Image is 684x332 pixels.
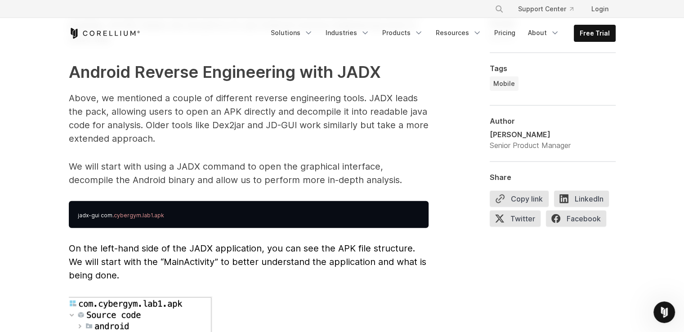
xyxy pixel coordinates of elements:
div: Author [490,116,616,125]
a: Pricing [489,25,521,41]
a: Support Center [511,1,581,17]
a: Corellium Home [69,28,140,39]
strong: Android Reverse Engineering with JADX [69,62,381,82]
button: Search [491,1,507,17]
span: Mobile [493,79,515,88]
span: LinkedIn [554,190,609,206]
a: Resources [430,25,487,41]
a: Login [584,1,616,17]
a: About [523,25,565,41]
span: On the left-hand side of the JADX application, you can see the APK file structure. We will start ... [69,243,426,281]
span: Twitter [490,210,541,226]
span: jadx-gui com [78,212,112,219]
a: Free Trial [574,25,615,41]
a: Twitter [490,210,546,230]
div: Share [490,172,616,181]
a: Products [377,25,429,41]
button: Copy link [490,190,549,206]
div: Senior Product Manager [490,139,571,150]
a: Industries [320,25,375,41]
span: Facebook [546,210,606,226]
a: Solutions [265,25,318,41]
div: [PERSON_NAME] [490,129,571,139]
div: Tags [490,63,616,72]
a: Facebook [546,210,612,230]
span: .cybergym.lab1.apk [112,212,164,219]
a: Mobile [490,76,519,90]
p: We will start with using a JADX command to open the graphical interface, decompile the Android bi... [69,160,429,187]
p: Above, we mentioned a couple of different reverse engineering tools. JADX leads the pack, allowin... [69,91,429,145]
iframe: Intercom live chat [653,301,675,323]
a: LinkedIn [554,190,614,210]
div: Navigation Menu [265,25,616,42]
div: Navigation Menu [484,1,616,17]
